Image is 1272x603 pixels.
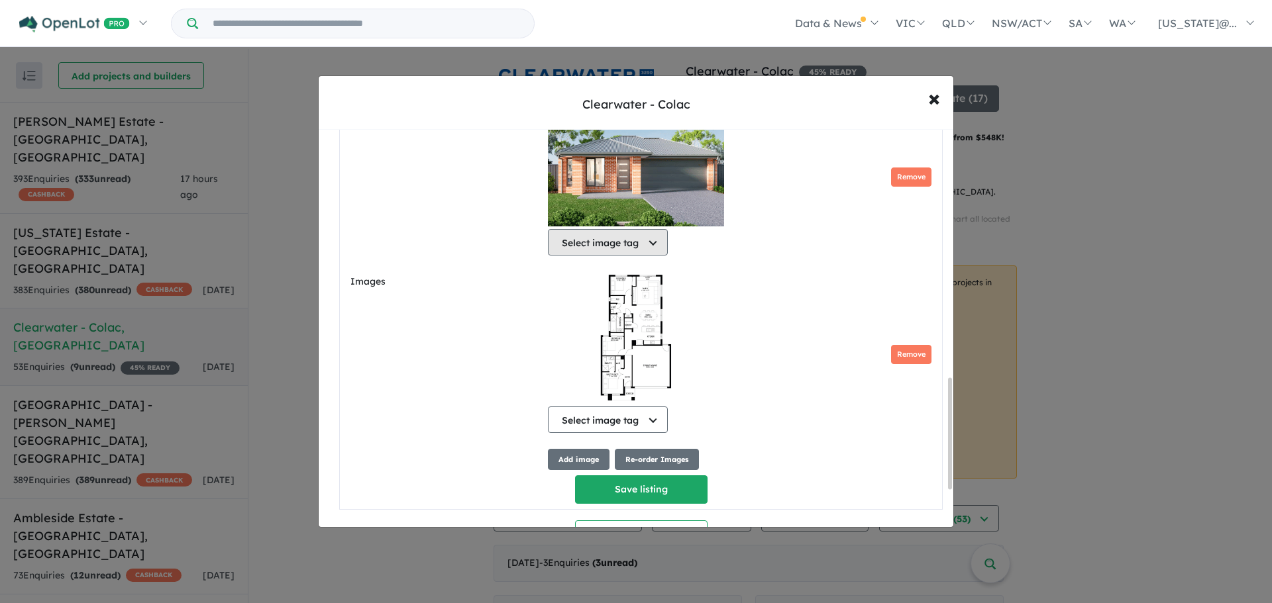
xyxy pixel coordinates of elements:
span: × [928,83,940,112]
button: Add image [548,449,609,471]
button: Select image tag [548,229,668,255]
button: Select image tag [548,406,668,433]
input: Try estate name, suburb, builder or developer [201,9,531,38]
img: wGcR0liMFPzkwAAAABJRU5ErkJggg== [548,271,725,404]
button: Create a new listing [575,520,708,549]
button: Re-order Images [615,449,699,471]
img: Openlot PRO Logo White [19,16,130,32]
button: Remove [891,345,931,364]
label: Images [350,274,543,290]
img: ckxJH7cezyA5F+Afj2GuVPqg8ddev5e78Xjx7XhCA9pjRDGEdv3q8PC4A5asHEuxthtjXbr9f8f5ESjpqxqDekAAAAASUVORK... [548,94,725,226]
button: Save listing [575,475,708,504]
button: Remove [891,167,931,187]
span: [US_STATE]@... [1158,17,1237,30]
div: Clearwater - Colac [582,96,690,113]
